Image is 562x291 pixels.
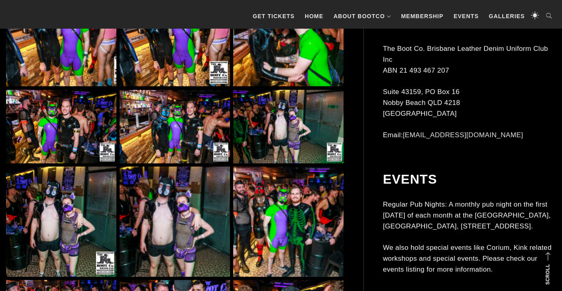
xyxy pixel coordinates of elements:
a: Events [449,4,482,28]
a: Membership [397,4,447,28]
a: [EMAIL_ADDRESS][DOMAIN_NAME] [403,131,523,139]
p: The Boot Co. Brisbane Leather Denim Uniform Club Inc ABN 21 493 467 207 [383,43,555,76]
a: GET TICKETS [248,4,299,28]
p: Regular Pub Nights: A monthly pub night on the first [DATE] of each month at the [GEOGRAPHIC_DATA... [383,199,555,232]
p: We also hold special events like Corium, Kink related workshops and special events. Please check ... [383,242,555,275]
a: Home [301,4,327,28]
p: Suite 43159, PO Box 16 Nobby Beach QLD 4218 [GEOGRAPHIC_DATA] [383,86,555,119]
p: Email: [383,130,555,140]
a: About BootCo [329,4,395,28]
a: Galleries [484,4,528,28]
h2: Events [383,172,555,187]
strong: Scroll [545,264,550,285]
